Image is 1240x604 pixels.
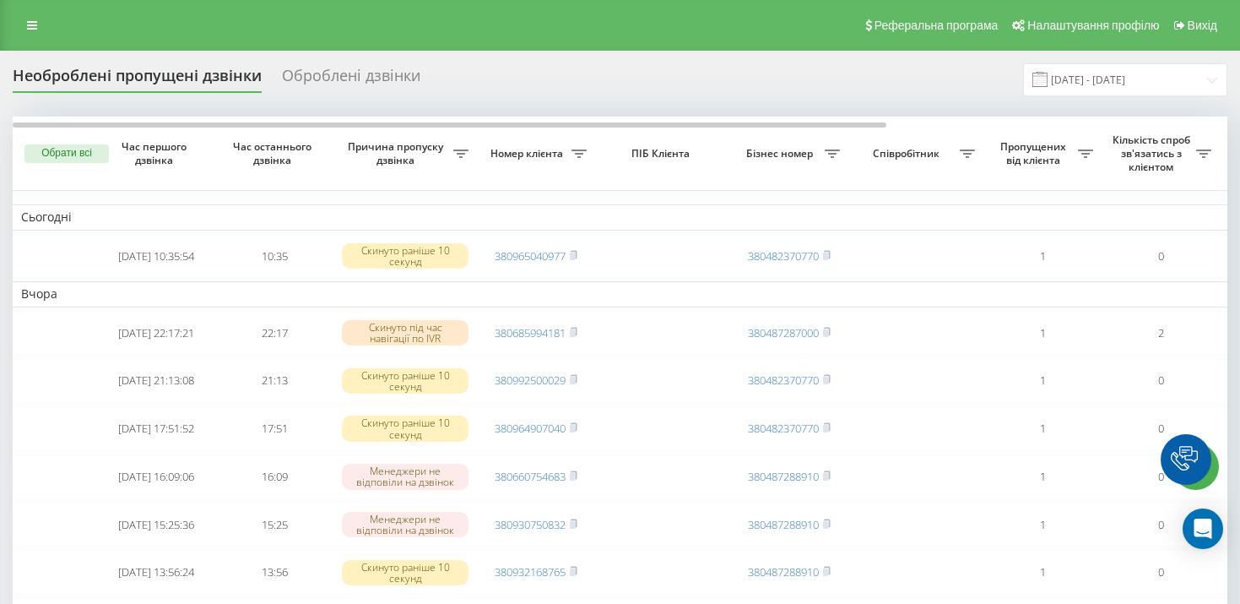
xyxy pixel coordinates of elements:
[495,421,566,436] a: 380964907040
[748,564,819,580] a: 380487288910
[1183,509,1223,549] div: Открыть Интерком Мессенджер
[229,140,320,166] span: Час останнього дзвінка
[495,517,566,532] a: 380930750832
[983,550,1102,595] td: 1
[342,464,468,489] div: Менеджери не відповіли на дзвінок
[983,358,1102,403] td: 1
[342,243,468,269] div: Скинуто раніше 10 секунд
[215,406,333,451] td: 17:51
[495,564,566,580] a: 380932168765
[1102,454,1220,499] td: 0
[97,311,215,356] td: [DATE] 22:17:21
[342,140,453,166] span: Причина пропуску дзвінка
[983,311,1102,356] td: 1
[97,454,215,499] td: [DATE] 16:09:06
[748,248,819,264] a: 380482370770
[748,373,819,388] a: 380482370770
[1102,406,1220,451] td: 0
[342,560,468,585] div: Скинуто раніше 10 секунд
[609,147,716,161] span: ПІБ Клієнта
[97,234,215,279] td: [DATE] 10:35:54
[1188,19,1217,32] span: Вихід
[111,140,202,166] span: Час першого дзвінка
[1102,311,1220,356] td: 2
[495,469,566,484] a: 380660754683
[1027,19,1159,32] span: Налаштування профілю
[748,325,819,340] a: 380487287000
[24,144,109,163] button: Обрати всі
[857,147,960,161] span: Співробітник
[495,248,566,264] a: 380965040977
[1102,358,1220,403] td: 0
[748,421,819,436] a: 380482370770
[983,454,1102,499] td: 1
[485,147,571,161] span: Номер клієнта
[13,67,262,93] div: Необроблені пропущені дзвінки
[983,234,1102,279] td: 1
[342,320,468,346] div: Скинуто під час навігації по IVR
[1102,234,1220,279] td: 0
[215,550,333,595] td: 13:56
[215,454,333,499] td: 16:09
[342,416,468,441] div: Скинуто раніше 10 секунд
[215,503,333,547] td: 15:25
[282,67,420,93] div: Оброблені дзвінки
[215,358,333,403] td: 21:13
[342,368,468,394] div: Скинуто раніше 10 секунд
[97,503,215,547] td: [DATE] 15:25:36
[215,311,333,356] td: 22:17
[97,406,215,451] td: [DATE] 17:51:52
[97,550,215,595] td: [DATE] 13:56:24
[342,512,468,537] div: Менеджери не відповіли на дзвінок
[495,325,566,340] a: 380685994181
[983,406,1102,451] td: 1
[97,358,215,403] td: [DATE] 21:13:08
[1102,503,1220,547] td: 0
[748,517,819,532] a: 380487288910
[983,503,1102,547] td: 1
[215,234,333,279] td: 10:35
[1102,550,1220,595] td: 0
[495,373,566,388] a: 380992500029
[739,147,825,161] span: Бізнес номер
[874,19,999,32] span: Реферальна програма
[992,140,1078,166] span: Пропущених від клієнта
[748,469,819,484] a: 380487288910
[1110,133,1196,173] span: Кількість спроб зв'язатись з клієнтом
